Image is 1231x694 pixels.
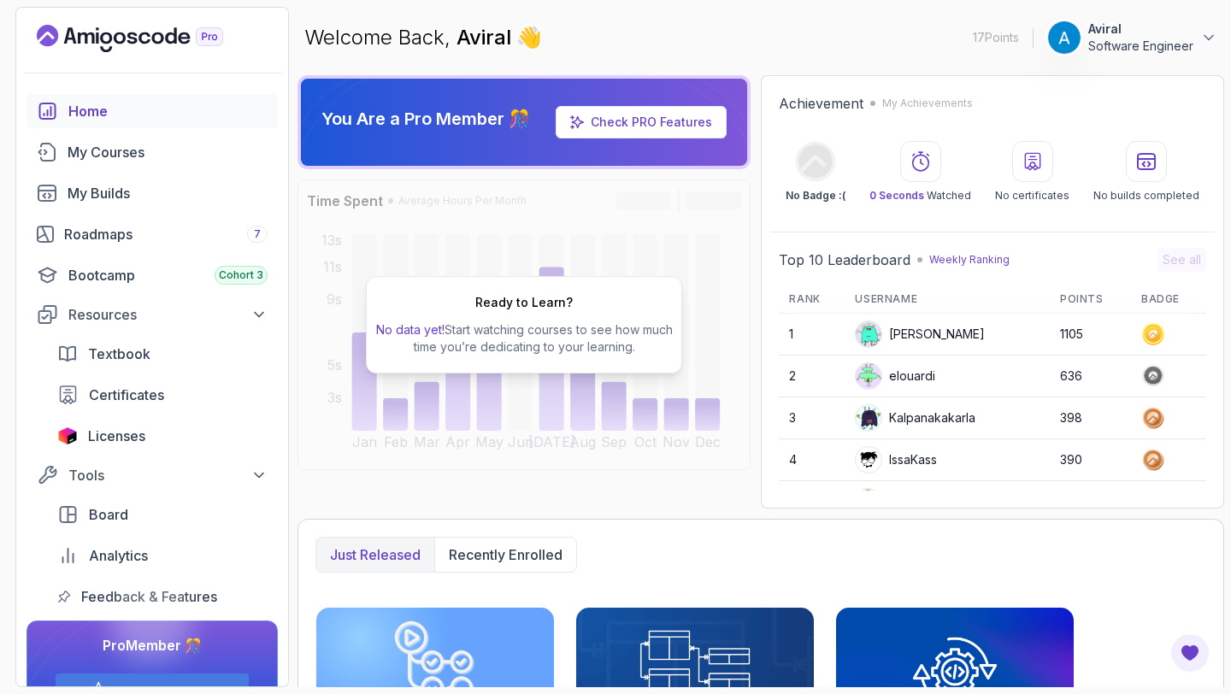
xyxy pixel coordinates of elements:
[68,183,268,203] div: My Builds
[64,224,268,244] div: Roadmaps
[869,189,971,203] p: Watched
[779,285,845,314] th: Rank
[254,227,261,241] span: 7
[995,189,1069,203] p: No certificates
[81,586,217,607] span: Feedback & Features
[376,322,445,337] span: No data yet!
[27,217,278,251] a: roadmaps
[449,544,562,565] p: Recently enrolled
[316,538,434,572] button: Just released
[27,299,278,330] button: Resources
[1047,21,1217,55] button: user profile imageAviralSoftware Engineer
[856,489,881,515] img: user profile image
[786,189,845,203] p: No Badge :(
[47,579,278,614] a: feedback
[779,481,845,523] td: 5
[68,101,268,121] div: Home
[37,25,262,52] a: Landing page
[779,397,845,439] td: 3
[1169,632,1210,673] button: Open Feedback Button
[88,426,145,446] span: Licenses
[856,447,881,473] img: user profile image
[68,304,268,325] div: Resources
[88,344,150,364] span: Textbook
[47,337,278,371] a: textbook
[779,93,863,114] h2: Achievement
[89,385,164,405] span: Certificates
[513,20,549,56] span: 👋
[556,106,727,138] a: Check PRO Features
[1050,481,1131,523] td: 353
[304,24,542,51] p: Welcome Back,
[779,314,845,356] td: 1
[475,294,573,311] h2: Ready to Learn?
[855,488,906,515] div: NC
[456,25,516,50] span: Aviral
[27,176,278,210] a: builds
[1131,285,1206,314] th: Badge
[1050,314,1131,356] td: 1105
[855,404,975,432] div: Kalpanakakarla
[1050,356,1131,397] td: 636
[27,258,278,292] a: bootcamp
[779,356,845,397] td: 2
[47,378,278,412] a: certificates
[47,538,278,573] a: analytics
[973,29,1019,46] p: 17 Points
[1050,439,1131,481] td: 390
[47,497,278,532] a: board
[845,285,1050,314] th: Username
[27,460,278,491] button: Tools
[856,363,881,389] img: default monster avatar
[856,405,881,431] img: default monster avatar
[27,94,278,128] a: home
[869,189,924,202] span: 0 Seconds
[434,538,576,572] button: Recently enrolled
[855,362,935,390] div: elouardi
[68,265,268,285] div: Bootcamp
[1088,38,1193,55] p: Software Engineer
[1093,189,1199,203] p: No builds completed
[27,135,278,169] a: courses
[1157,248,1206,272] button: See all
[882,97,973,110] p: My Achievements
[89,504,128,525] span: Board
[1050,285,1131,314] th: Points
[68,142,268,162] div: My Courses
[929,253,1010,267] p: Weekly Ranking
[219,268,263,282] span: Cohort 3
[1088,21,1193,38] p: Aviral
[330,544,421,565] p: Just released
[855,321,985,348] div: [PERSON_NAME]
[855,446,937,473] div: IssaKass
[374,321,674,356] p: Start watching courses to see how much time you’re dedicating to your learning.
[47,419,278,453] a: licenses
[321,107,530,131] p: You Are a Pro Member 🎊
[1050,397,1131,439] td: 398
[89,545,148,566] span: Analytics
[856,321,881,347] img: default monster avatar
[68,465,268,485] div: Tools
[57,427,78,444] img: jetbrains icon
[779,439,845,481] td: 4
[779,250,910,270] h2: Top 10 Leaderboard
[591,115,712,129] a: Check PRO Features
[1048,21,1081,54] img: user profile image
